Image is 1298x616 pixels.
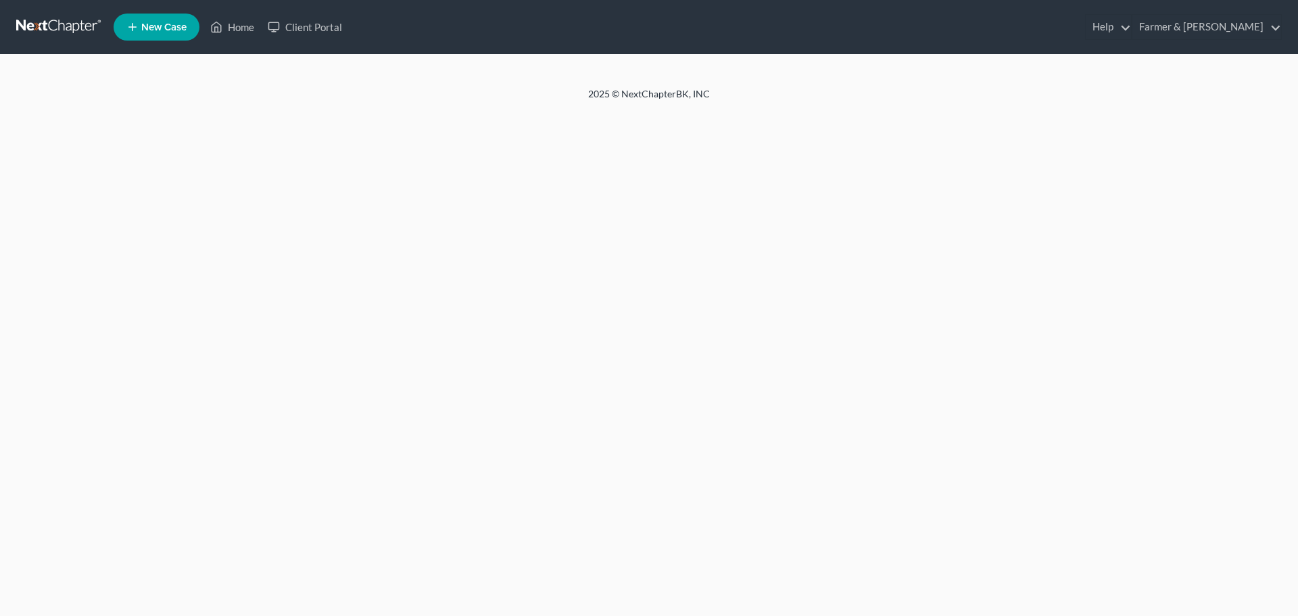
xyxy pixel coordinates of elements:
[261,15,349,39] a: Client Portal
[264,87,1034,112] div: 2025 © NextChapterBK, INC
[114,14,199,41] new-legal-case-button: New Case
[1132,15,1281,39] a: Farmer & [PERSON_NAME]
[203,15,261,39] a: Home
[1086,15,1131,39] a: Help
